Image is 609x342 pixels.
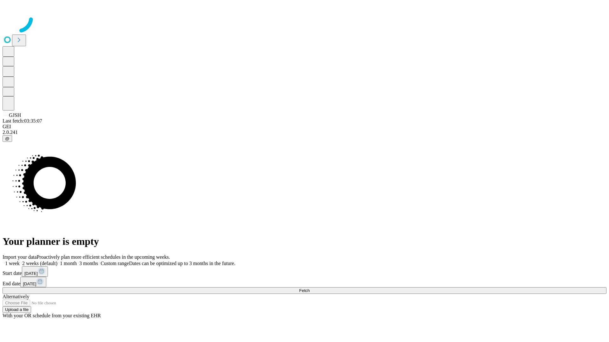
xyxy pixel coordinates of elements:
[23,282,36,286] span: [DATE]
[5,136,10,141] span: @
[3,130,606,135] div: 2.0.241
[3,124,606,130] div: GEI
[3,313,101,318] span: With your OR schedule from your existing EHR
[24,271,38,276] span: [DATE]
[60,261,77,266] span: 1 month
[22,261,57,266] span: 2 weeks (default)
[79,261,98,266] span: 3 months
[299,288,310,293] span: Fetch
[37,254,170,260] span: Proactively plan more efficient schedules in the upcoming weeks.
[3,294,29,299] span: Alternatively
[101,261,129,266] span: Custom range
[3,306,31,313] button: Upload a file
[3,287,606,294] button: Fetch
[129,261,235,266] span: Dates can be optimized up to 3 months in the future.
[3,277,606,287] div: End date
[3,135,12,142] button: @
[20,277,46,287] button: [DATE]
[3,236,606,247] h1: Your planner is empty
[3,266,606,277] div: Start date
[9,112,21,118] span: GJSH
[3,254,37,260] span: Import your data
[22,266,48,277] button: [DATE]
[5,261,20,266] span: 1 week
[3,118,42,123] span: Last fetch: 03:35:07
